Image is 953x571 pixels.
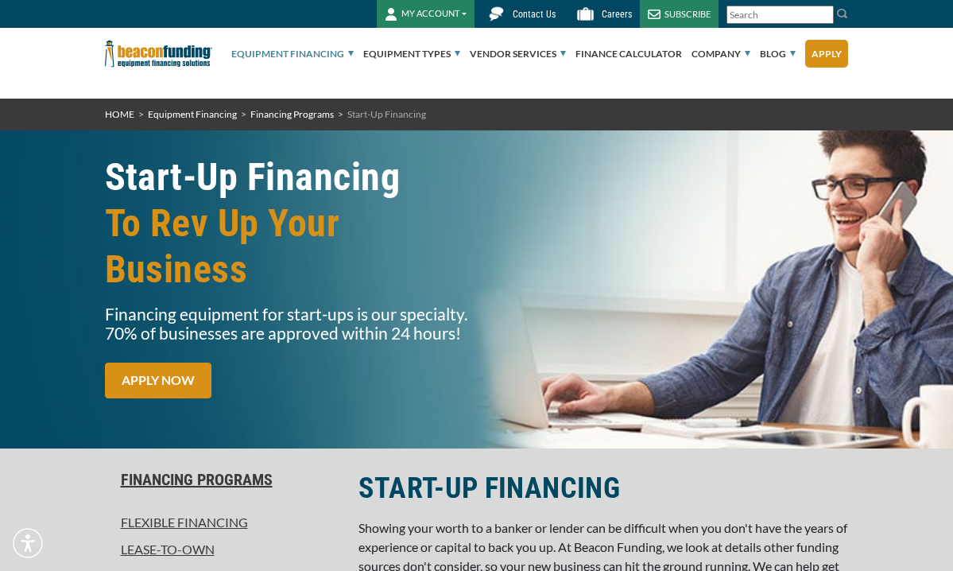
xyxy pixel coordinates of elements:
span: Careers [602,9,632,20]
h2: START-UP FINANCING [358,470,848,507]
a: Finance Calculator [575,29,682,80]
a: Equipment Financing [148,108,237,120]
a: Clear search text [817,9,830,21]
a: Apply [805,40,848,68]
a: Company [692,29,750,80]
a: Equipment Types [363,29,460,80]
a: Financing Programs [250,108,334,120]
span: Contact Us [513,9,556,20]
a: Equipment Financing [231,29,354,80]
span: To Rev Up Your Business [105,200,467,293]
span: Start-Up Financing [347,108,426,120]
a: Financing Programs [105,470,340,489]
a: APPLY NOW [105,363,211,398]
a: Flexible Financing [105,513,340,532]
a: Lease-To-Own [105,540,340,559]
h1: Start-Up Financing [105,154,467,293]
a: HOME [105,108,134,120]
img: Search [836,7,849,20]
a: Blog [760,29,796,80]
a: Vendor Services [470,29,566,80]
p: Financing equipment for start-ups is our specialty. 70% of businesses are approved within 24 hours! [105,305,467,343]
img: Beacon Funding Corporation logo [105,28,213,80]
input: Search [726,6,834,24]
